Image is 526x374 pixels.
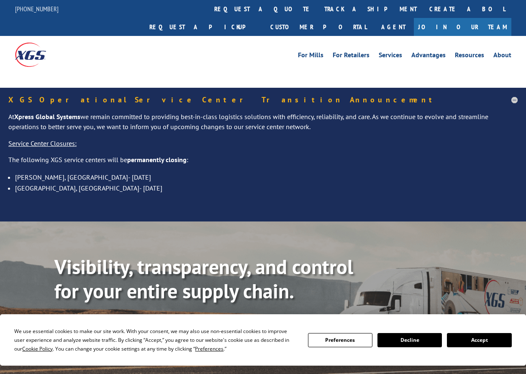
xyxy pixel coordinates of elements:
[411,52,446,61] a: Advantages
[455,52,484,61] a: Resources
[14,112,80,121] strong: Xpress Global Systems
[8,112,518,139] p: At we remain committed to providing best-in-class logistics solutions with efficiency, reliabilit...
[8,96,518,104] h5: XGS Operational Service Center Transition Announcement
[308,333,372,347] button: Preferences
[15,183,518,193] li: [GEOGRAPHIC_DATA], [GEOGRAPHIC_DATA]- [DATE]
[127,155,187,164] strong: permanently closing
[373,18,414,36] a: Agent
[54,254,353,304] b: Visibility, transparency, and control for your entire supply chain.
[447,333,511,347] button: Accept
[14,327,298,353] div: We use essential cookies to make our site work. With your consent, we may also use non-essential ...
[414,18,511,36] a: Join Our Team
[22,345,53,352] span: Cookie Policy
[195,345,223,352] span: Preferences
[8,139,77,148] u: Service Center Closures:
[264,18,373,36] a: Customer Portal
[333,52,369,61] a: For Retailers
[379,52,402,61] a: Services
[298,52,323,61] a: For Mills
[143,18,264,36] a: Request a pickup
[15,172,518,183] li: [PERSON_NAME], [GEOGRAPHIC_DATA]- [DATE]
[8,155,518,172] p: The following XGS service centers will be :
[493,52,511,61] a: About
[377,333,442,347] button: Decline
[15,5,59,13] a: [PHONE_NUMBER]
